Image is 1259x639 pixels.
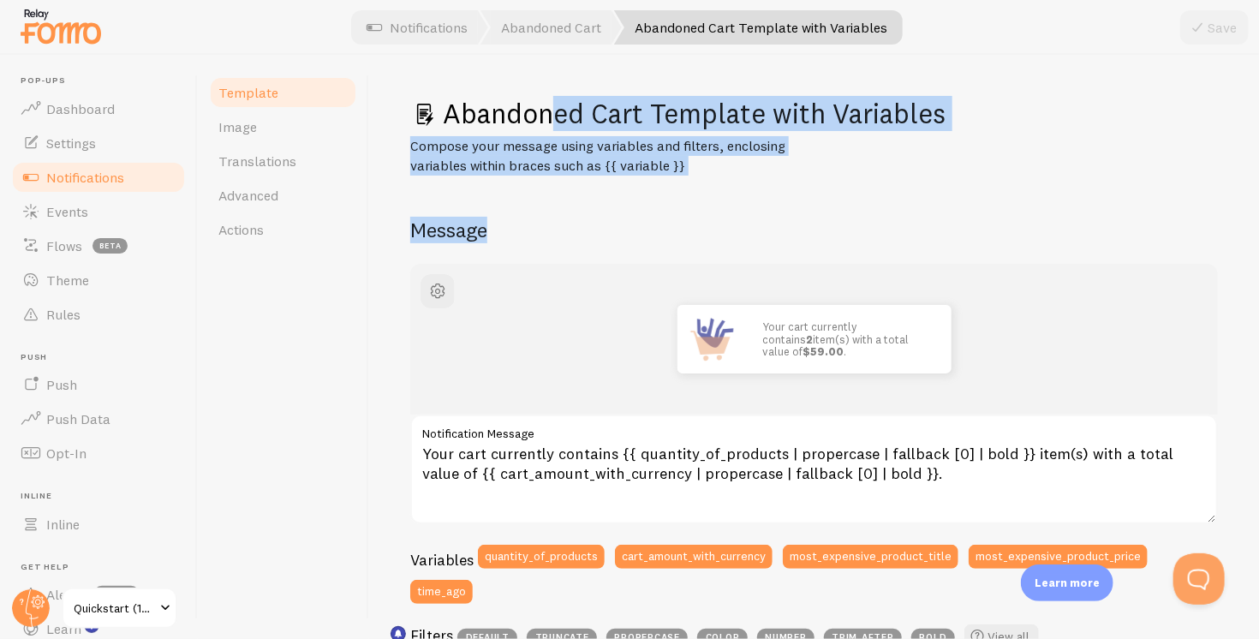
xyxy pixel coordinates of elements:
a: Dashboard [10,92,187,126]
button: most_expensive_product_title [783,545,958,569]
a: Advanced [208,178,358,212]
a: Inline [10,507,187,541]
a: Notifications [10,160,187,194]
a: Theme [10,263,187,297]
p: Compose your message using variables and filters, enclosing variables within braces such as {{ va... [410,136,821,176]
button: cart_amount_with_currency [615,545,773,569]
img: fomo-relay-logo-orange.svg [18,4,104,48]
div: Learn more [1021,564,1113,601]
span: Events [46,203,88,220]
span: Pop-ups [21,75,187,87]
p: Your cart currently contains item(s) with a total value of . [763,320,934,357]
span: Rules [46,306,81,323]
h3: Variables [410,550,474,570]
a: Push Data [10,402,187,436]
span: Push [46,376,77,393]
strong: 2 [807,332,814,346]
span: Quickstart (1ebe7716) [74,598,155,618]
span: Actions [218,221,264,238]
button: quantity_of_products [478,545,605,569]
span: Push [21,352,187,363]
span: Settings [46,134,96,152]
span: Dashboard [46,100,115,117]
h2: Message [410,217,1218,243]
a: Push [10,367,187,402]
a: Flows beta [10,229,187,263]
h1: Abandoned Cart Template with Variables [410,96,1218,131]
a: Settings [10,126,187,160]
a: Quickstart (1ebe7716) [62,588,177,629]
strong: $59.00 [803,344,844,358]
span: Opt-In [46,445,87,462]
span: Inline [46,516,80,533]
button: time_ago [410,580,473,604]
span: beta [92,238,128,254]
span: Learn [46,620,81,637]
span: Theme [46,272,89,289]
a: Template [208,75,358,110]
span: Push Data [46,410,110,427]
a: Rules [10,297,187,331]
iframe: Help Scout Beacon - Open [1173,553,1225,605]
button: most_expensive_product_price [969,545,1148,569]
img: Fomo [677,305,746,373]
span: Inline [21,491,187,502]
span: Alerts [46,586,83,603]
a: Opt-In [10,436,187,470]
label: Notification Message [410,415,1218,444]
span: Advanced [218,187,278,204]
a: Alerts 1 new [10,577,187,612]
span: 1 new [93,586,140,603]
a: Actions [208,212,358,247]
span: Template [218,84,278,101]
p: Learn more [1035,575,1100,591]
span: Get Help [21,562,187,573]
span: Flows [46,237,82,254]
span: Image [218,118,257,135]
span: Notifications [46,169,124,186]
a: Image [208,110,358,144]
a: Events [10,194,187,229]
span: Translations [218,152,296,170]
a: Translations [208,144,358,178]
